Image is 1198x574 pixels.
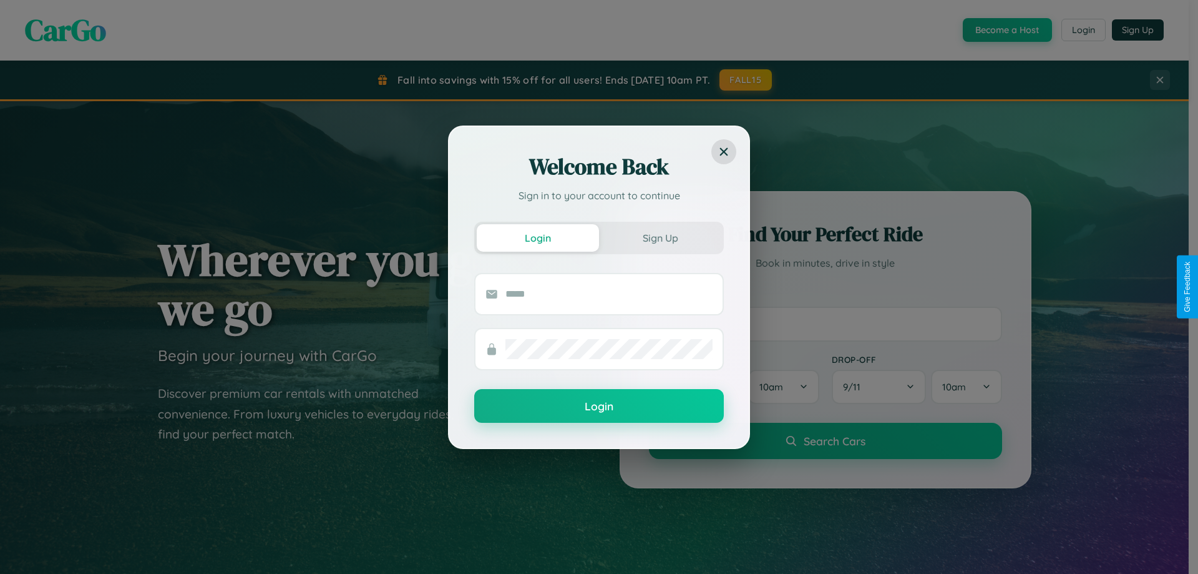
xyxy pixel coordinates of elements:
[599,224,721,252] button: Sign Up
[477,224,599,252] button: Login
[474,188,724,203] p: Sign in to your account to continue
[474,152,724,182] h2: Welcome Back
[1183,262,1192,312] div: Give Feedback
[474,389,724,423] button: Login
